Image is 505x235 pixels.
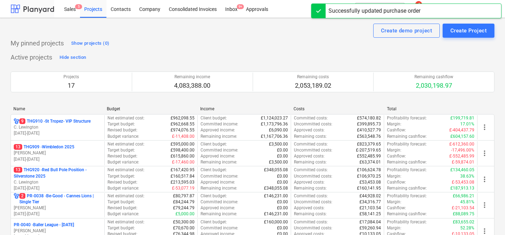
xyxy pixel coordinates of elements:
p: £59,260.94 [359,225,381,231]
p: £83,655.02 [453,219,474,225]
p: £80,797.87 [173,193,195,199]
p: £0.00 [277,199,288,205]
p: £160,000.00 [264,219,288,225]
p: £615,860.00 [171,153,195,159]
p: Approved income : [201,127,235,133]
p: Net estimated cost : [107,219,144,225]
p: £160,141.95 [357,185,381,191]
p: Client budget : [201,193,227,199]
p: £3,500.00 [269,159,288,165]
p: Remaining costs : [294,185,327,191]
p: £58,141.25 [359,211,381,217]
p: £-17,460.00 [172,159,195,165]
p: [PERSON_NAME] [14,228,101,234]
p: Revised budget : [107,127,137,133]
p: Committed costs : [294,141,328,147]
p: Remaining cashflow : [387,185,427,191]
p: £21,103.54 [359,205,381,211]
p: Margin : [387,173,401,179]
p: £-404,437.79 [449,127,474,133]
div: Hide section [60,54,86,62]
p: £79,244.79 [173,205,195,211]
p: Committed costs : [294,167,328,173]
p: [DATE] - [DATE] [14,156,101,162]
p: £3,500.00 [269,141,288,147]
p: £0.00 [277,173,288,179]
span: more_vert [480,123,489,131]
p: £66,986.21 [453,193,474,199]
p: Committed costs : [294,193,328,199]
p: Margin : [387,121,401,127]
span: more_vert [480,149,489,157]
p: [PERSON_NAME] [14,150,101,156]
p: Revised budget : [107,179,137,185]
p: Uncommitted costs : [294,173,332,179]
div: Project has multi currencies enabled [14,193,19,205]
p: Uncommitted costs : [294,121,332,127]
p: THG910 - St Tropez- VIP Structure [19,118,91,124]
p: £974,076.55 [171,127,195,133]
p: [DATE] - [DATE] [14,185,101,191]
p: Target budget : [107,199,135,205]
p: Cashflow : [387,179,406,185]
p: My pinned projects [11,39,64,48]
p: Remaining costs : [294,211,327,217]
p: £213,595.03 [171,179,195,185]
p: £563,548.76 [357,134,381,140]
p: Approved income : [201,179,235,185]
p: £17,084.04 [359,219,381,225]
div: 9THG910 -St Tropez- VIP StructureC. Lewington[DATE]-[DATE] [14,118,101,136]
p: Net estimated cost : [107,115,144,121]
div: 13THG909 -Wimbledon 2025[PERSON_NAME][DATE]-[DATE] [14,144,101,162]
p: Margin : [387,147,401,153]
p: £604,157.60 [450,134,474,140]
div: Budget [107,106,195,111]
p: £348,055.08 [264,167,288,173]
p: £0.00 [277,153,288,159]
p: Committed income : [201,121,238,127]
p: £88,089.75 [453,211,474,217]
p: Revised budget : [107,153,137,159]
p: £199,719.81 [450,115,474,121]
span: 13 [14,167,22,173]
p: £5,000.00 [175,211,195,217]
p: Net estimated cost : [107,141,144,147]
p: Margin : [387,225,401,231]
p: Cashflow : [387,153,406,159]
p: £598,400.00 [171,147,195,153]
p: Approved costs : [294,153,325,159]
p: £0.00 [277,179,288,185]
p: Committed income : [201,199,238,205]
p: £63,374.01 [359,159,381,165]
span: 9+ [237,4,244,9]
p: Profitability forecast : [387,167,427,173]
p: £-59,874.01 [452,159,474,165]
p: £167,420.95 [171,167,195,173]
div: 13THG920 -Red Bull Pole Position - Silverstone 2025C. Lewington[DATE]-[DATE] [14,167,101,191]
p: £6,090.00 [269,127,288,133]
p: Committed income : [201,147,238,153]
div: Successfully updated purchase order [328,7,420,15]
p: £84,244.79 [173,199,195,205]
p: Remaining income : [201,134,237,140]
p: Margin : [387,199,401,205]
p: Remaining income [174,74,210,80]
p: Budget variance : [107,211,139,217]
p: Remaining cashflow : [387,159,427,165]
p: Target budget : [107,173,135,179]
p: Approved costs : [294,127,325,133]
p: £0.00 [277,147,288,153]
p: Approved costs : [294,205,325,211]
button: Create Project [443,24,494,38]
p: Target budget : [107,121,135,127]
p: 38.63% [460,173,474,179]
p: Remaining costs [295,74,331,80]
p: £70,670.00 [173,225,195,231]
p: £0.00 [277,205,288,211]
p: £50,300.00 [173,219,195,225]
p: £1,173,796.36 [261,121,288,127]
span: 9 [19,118,25,124]
p: Net estimated cost : [107,167,144,173]
p: [DATE] - [DATE] [14,211,101,217]
p: Target budget : [107,147,135,153]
